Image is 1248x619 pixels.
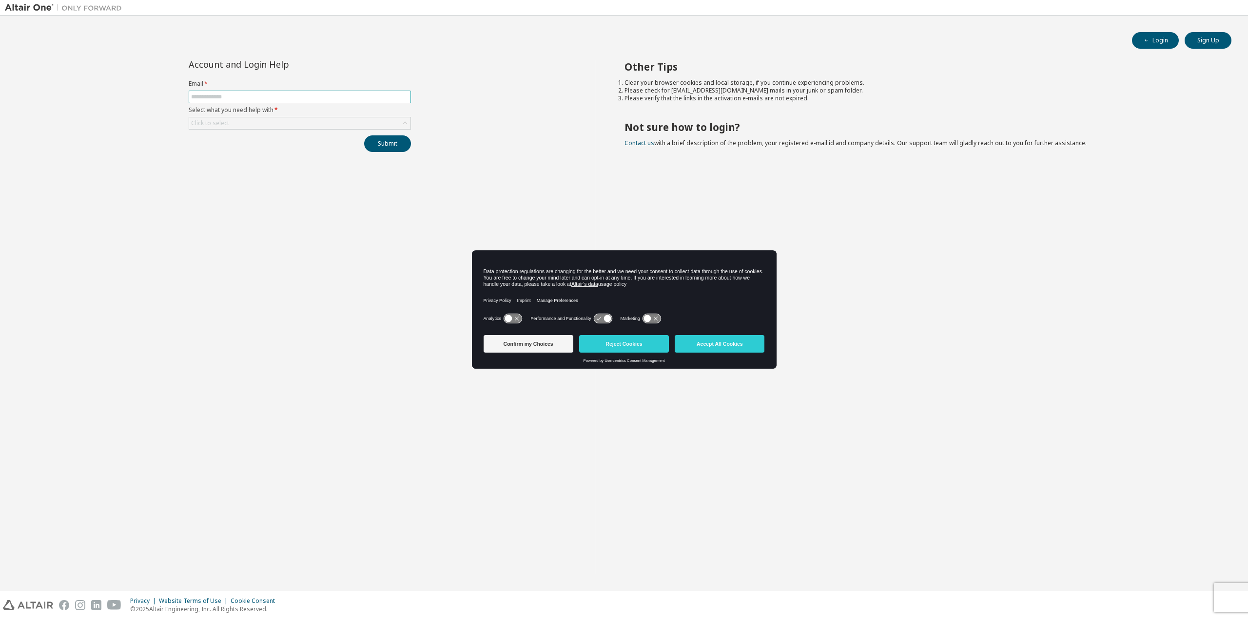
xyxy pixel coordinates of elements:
[624,139,1087,147] span: with a brief description of the problem, your registered e-mail id and company details. Our suppo...
[364,135,411,152] button: Submit
[3,600,53,610] img: altair_logo.svg
[91,600,101,610] img: linkedin.svg
[5,3,127,13] img: Altair One
[624,121,1214,133] h2: Not sure how to login?
[130,605,281,613] p: © 2025 Altair Engineering, Inc. All Rights Reserved.
[231,597,281,605] div: Cookie Consent
[159,597,231,605] div: Website Terms of Use
[189,117,410,129] div: Click to select
[624,79,1214,87] li: Clear your browser cookies and local storage, if you continue experiencing problems.
[624,87,1214,94] li: Please check for [EMAIL_ADDRESS][DOMAIN_NAME] mails in your junk or spam folder.
[107,600,121,610] img: youtube.svg
[189,80,411,88] label: Email
[130,597,159,605] div: Privacy
[191,119,229,127] div: Click to select
[624,94,1214,102] li: Please verify that the links in the activation e-mails are not expired.
[1185,32,1231,49] button: Sign Up
[75,600,85,610] img: instagram.svg
[1132,32,1179,49] button: Login
[624,60,1214,73] h2: Other Tips
[189,60,367,68] div: Account and Login Help
[624,139,654,147] a: Contact us
[59,600,69,610] img: facebook.svg
[189,106,411,114] label: Select what you need help with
